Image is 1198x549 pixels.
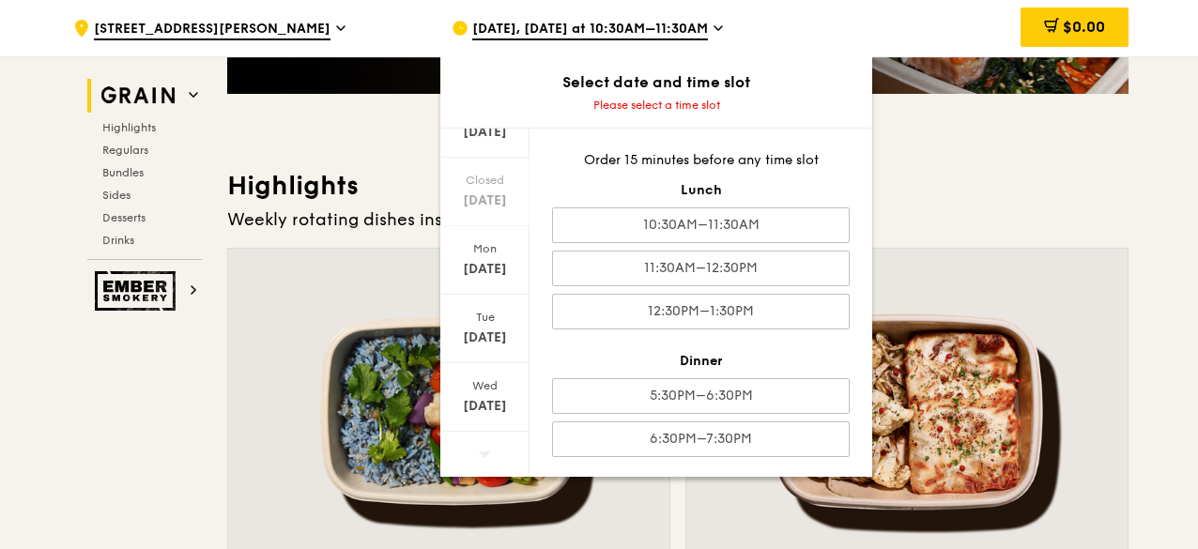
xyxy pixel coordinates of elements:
[552,421,850,457] div: 6:30PM–7:30PM
[440,98,872,113] div: Please select a time slot
[443,260,527,279] div: [DATE]
[552,181,850,200] div: Lunch
[102,166,144,179] span: Bundles
[552,251,850,286] div: 11:30AM–12:30PM
[552,294,850,329] div: 12:30PM–1:30PM
[472,20,708,40] span: [DATE], [DATE] at 10:30AM–11:30AM
[443,241,527,256] div: Mon
[443,378,527,393] div: Wed
[95,271,181,311] img: Ember Smokery web logo
[443,173,527,188] div: Closed
[443,123,527,142] div: [DATE]
[102,211,146,224] span: Desserts
[95,79,181,113] img: Grain web logo
[102,234,134,247] span: Drinks
[443,191,527,210] div: [DATE]
[94,20,330,40] span: [STREET_ADDRESS][PERSON_NAME]
[227,206,1129,233] div: Weekly rotating dishes inspired by flavours from around the world.
[552,207,850,243] div: 10:30AM–11:30AM
[1063,18,1105,36] span: $0.00
[102,121,156,134] span: Highlights
[227,169,1129,203] h3: Highlights
[443,310,527,325] div: Tue
[440,71,872,94] div: Select date and time slot
[552,352,850,371] div: Dinner
[552,378,850,414] div: 5:30PM–6:30PM
[443,328,527,347] div: [DATE]
[443,397,527,416] div: [DATE]
[102,144,148,157] span: Regulars
[552,151,850,170] div: Order 15 minutes before any time slot
[102,189,131,202] span: Sides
